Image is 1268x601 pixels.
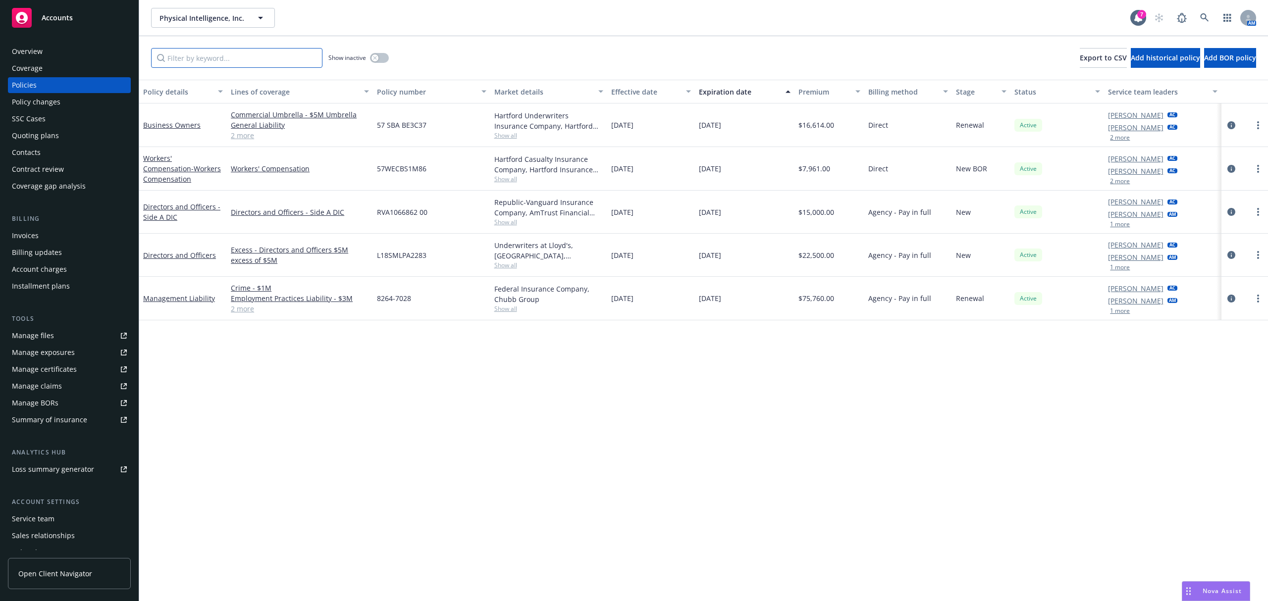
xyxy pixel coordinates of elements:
span: [DATE] [699,250,721,260]
a: Commercial Umbrella - $5M Umbrella [231,109,369,120]
a: Manage BORs [8,395,131,411]
a: [PERSON_NAME] [1108,197,1163,207]
div: Expiration date [699,87,780,97]
a: Switch app [1217,8,1237,28]
a: circleInformation [1225,163,1237,175]
button: 2 more [1110,178,1130,184]
div: Status [1014,87,1089,97]
div: Overview [12,44,43,59]
span: Physical Intelligence, Inc. [159,13,245,23]
a: [PERSON_NAME] [1108,283,1163,294]
span: New BOR [956,163,987,174]
button: Lines of coverage [227,80,373,103]
span: 8264-7028 [377,293,411,303]
div: Installment plans [12,278,70,294]
a: Workers' Compensation [143,153,221,184]
button: Add historical policy [1131,48,1200,68]
div: Billing updates [12,245,62,260]
a: Installment plans [8,278,131,294]
span: 57WECBS1M86 [377,163,426,174]
button: Add BOR policy [1204,48,1256,68]
span: Show all [494,218,603,226]
a: more [1252,119,1264,131]
div: Premium [798,87,850,97]
div: Quoting plans [12,128,59,144]
a: General Liability [231,120,369,130]
span: $15,000.00 [798,207,834,217]
button: Premium [794,80,865,103]
div: Billing method [868,87,937,97]
span: Active [1018,250,1038,259]
span: [DATE] [611,163,634,174]
div: Account charges [12,261,67,277]
div: Policy changes [12,94,60,110]
span: Renewal [956,293,984,303]
span: Show all [494,131,603,140]
button: Market details [490,80,607,103]
div: Underwriters at Lloyd's, [GEOGRAPHIC_DATA], [PERSON_NAME] of [GEOGRAPHIC_DATA], RT Specialty Insu... [494,240,603,261]
span: Renewal [956,120,984,130]
a: Management Liability [143,294,215,303]
a: Manage certificates [8,361,131,377]
a: [PERSON_NAME] [1108,252,1163,262]
div: Contacts [12,145,41,160]
a: Contacts [8,145,131,160]
a: Coverage gap analysis [8,178,131,194]
a: [PERSON_NAME] [1108,153,1163,164]
div: Republic-Vanguard Insurance Company, AmTrust Financial Services [494,197,603,218]
div: Policies [12,77,37,93]
a: 2 more [231,303,369,314]
a: Crime - $1M [231,283,369,293]
span: New [956,207,971,217]
a: more [1252,293,1264,304]
a: Related accounts [8,545,131,560]
span: Open Client Navigator [18,568,92,579]
a: Manage exposures [8,345,131,360]
a: Billing updates [8,245,131,260]
button: Policy number [373,80,490,103]
div: SSC Cases [12,111,46,127]
a: Quoting plans [8,128,131,144]
button: 1 more [1110,264,1130,270]
a: Employment Practices Liability - $3M [231,293,369,303]
div: Coverage [12,60,43,76]
span: Export to CSV [1080,53,1127,62]
div: 7 [1137,10,1146,19]
div: Market details [494,87,592,97]
span: Agency - Pay in full [868,293,931,303]
a: Contract review [8,161,131,177]
a: [PERSON_NAME] [1108,240,1163,250]
input: Filter by keyword... [151,48,322,68]
div: Analytics hub [8,448,131,457]
div: Effective date [611,87,680,97]
div: Account settings [8,497,131,507]
div: Policy details [143,87,212,97]
a: SSC Cases [8,111,131,127]
button: Expiration date [695,80,794,103]
a: [PERSON_NAME] [1108,209,1163,219]
span: Direct [868,120,888,130]
span: Active [1018,121,1038,130]
a: [PERSON_NAME] [1108,296,1163,306]
div: Sales relationships [12,528,75,544]
div: Manage claims [12,378,62,394]
button: Policy details [139,80,227,103]
a: more [1252,163,1264,175]
a: [PERSON_NAME] [1108,166,1163,176]
div: Hartford Casualty Insurance Company, Hartford Insurance Group [494,154,603,175]
a: Manage files [8,328,131,344]
button: 1 more [1110,308,1130,314]
span: Show all [494,175,603,183]
span: Add BOR policy [1204,53,1256,62]
div: Billing [8,214,131,224]
span: Add historical policy [1131,53,1200,62]
span: $22,500.00 [798,250,834,260]
span: Active [1018,164,1038,173]
button: Effective date [607,80,695,103]
button: Stage [952,80,1010,103]
div: Manage files [12,328,54,344]
a: Accounts [8,4,131,32]
a: Policy changes [8,94,131,110]
button: Nova Assist [1182,581,1250,601]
